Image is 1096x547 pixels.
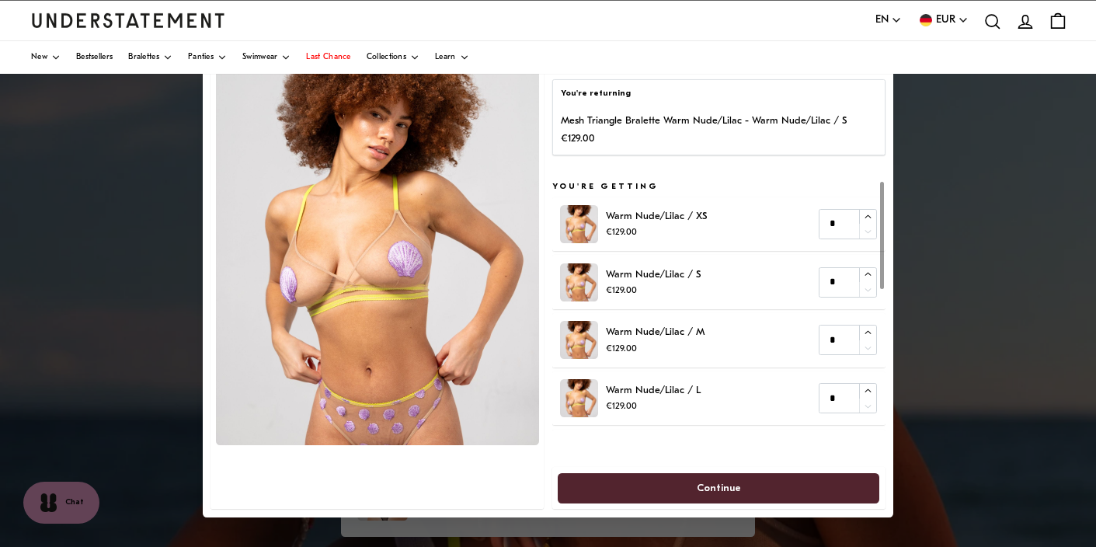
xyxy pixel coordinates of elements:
[31,13,225,27] a: Understatement Homepage
[875,12,902,29] button: EN
[558,473,879,503] button: Continue
[606,342,705,357] p: €129.00
[936,12,955,29] span: EUR
[561,113,847,130] p: Mesh Triangle Bralette Warm Nude/Lilac - Warm Nude/Lilac / S
[606,382,701,399] p: Warm Nude/Lilac / L
[606,225,707,240] p: €129.00
[435,54,456,61] span: Learn
[306,41,350,74] a: Last Chance
[242,41,291,74] a: Swimwear
[242,54,277,61] span: Swimwear
[306,54,350,61] span: Last Chance
[128,41,172,74] a: Bralettes
[560,263,598,301] img: SHME-BRA-004-1.jpg
[875,12,889,29] span: EN
[31,41,61,74] a: New
[560,205,598,243] img: SHME-BRA-004-1.jpg
[606,325,705,341] p: Warm Nude/Lilac / M
[560,379,598,417] img: SHME-BRA-004-1.jpg
[188,41,227,74] a: Panties
[561,88,876,100] p: You're returning
[560,322,598,360] img: SHME-BRA-004-1.jpg
[367,41,419,74] a: Collections
[606,208,707,225] p: Warm Nude/Lilac / XS
[435,41,469,74] a: Learn
[367,54,406,61] span: Collections
[76,54,113,61] span: Bestsellers
[606,267,701,283] p: Warm Nude/Lilac / S
[561,131,847,147] p: €129.00
[128,54,159,61] span: Bralettes
[606,399,701,414] p: €129.00
[552,181,885,193] h5: You're getting
[917,12,969,29] button: EUR
[216,43,539,445] img: SHME-BRA-004-1.jpg
[606,284,701,298] p: €129.00
[76,41,113,74] a: Bestsellers
[188,54,214,61] span: Panties
[697,474,741,503] span: Continue
[31,54,47,61] span: New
